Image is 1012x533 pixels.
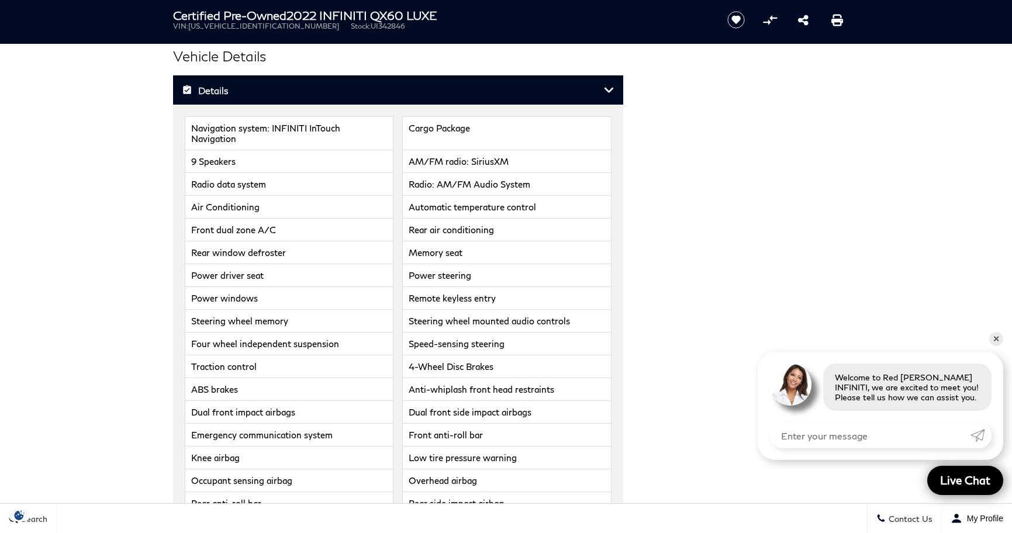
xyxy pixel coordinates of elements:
section: Click to Open Cookie Consent Modal [6,509,33,521]
li: Power steering [402,264,612,287]
li: Anti-whiplash front head restraints [402,378,612,401]
input: Enter your message [769,423,970,448]
a: Share this Certified Pre-Owned 2022 INFINITI QX60 LUXE [798,13,809,27]
span: UI342846 [371,22,405,30]
span: Search [18,514,47,524]
h1: 2022 INFINITI QX60 LUXE [173,9,708,22]
li: Radio: AM/FM Audio System [402,173,612,196]
img: Agent profile photo [769,364,811,406]
strong: Certified Pre-Owned [173,8,286,22]
span: Live Chat [934,473,996,487]
span: My Profile [962,514,1003,523]
li: Rear side impact airbag [402,492,612,515]
li: Speed-sensing steering [402,333,612,355]
li: Knee airbag [185,447,394,469]
h3: Details [182,84,604,96]
li: Dual front impact airbags [185,401,394,424]
a: Submit [970,423,992,448]
li: Air Conditioning [185,196,394,219]
li: Radio data system [185,173,394,196]
span: VIN: [173,22,188,30]
li: Memory seat [402,241,612,264]
img: Opt-Out Icon [6,509,33,521]
li: Rear anti-roll bar [185,492,394,515]
li: Remote keyless entry [402,287,612,310]
button: Compare Vehicle [761,11,779,29]
li: Navigation system: INFINITI InTouch Navigation [185,116,394,150]
li: AM/FM radio: SiriusXM [402,150,612,173]
button: Save vehicle [723,11,749,29]
h2: Vehicle Details [173,46,623,67]
span: [US_VEHICLE_IDENTIFICATION_NUMBER] [188,22,339,30]
li: Rear window defroster [185,241,394,264]
li: 4-Wheel Disc Brakes [402,355,612,378]
div: Welcome to Red [PERSON_NAME] INFINITI, we are excited to meet you! Please tell us how we can assi... [823,364,992,411]
li: Steering wheel mounted audio controls [402,310,612,333]
a: Live Chat [927,466,1003,495]
li: Power driver seat [185,264,394,287]
li: Automatic temperature control [402,196,612,219]
li: Occupant sensing airbag [185,469,394,492]
span: Contact Us [886,514,932,524]
li: 9 Speakers [185,150,394,173]
li: Four wheel independent suspension [185,333,394,355]
li: Power windows [185,287,394,310]
button: Open user profile menu [942,504,1012,533]
li: Steering wheel memory [185,310,394,333]
li: Front dual zone A/C [185,219,394,241]
li: Rear air conditioning [402,219,612,241]
li: Low tire pressure warning [402,447,612,469]
li: Dual front side impact airbags [402,401,612,424]
li: Front anti-roll bar [402,424,612,447]
li: Emergency communication system [185,424,394,447]
li: Cargo Package [402,116,612,150]
a: Print this Certified Pre-Owned 2022 INFINITI QX60 LUXE [831,13,843,27]
li: Overhead airbag [402,469,612,492]
li: Traction control [185,355,394,378]
span: Stock: [351,22,371,30]
li: ABS brakes [185,378,394,401]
